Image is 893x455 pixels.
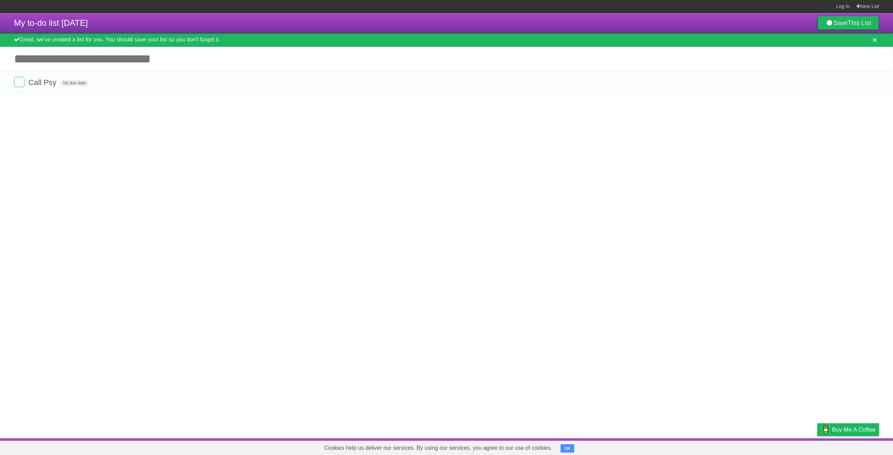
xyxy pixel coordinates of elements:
a: SaveThis List [817,16,879,30]
a: Suggest a feature [835,440,879,453]
a: About [725,440,739,453]
b: This List [848,20,871,26]
span: Buy me a coffee [832,424,876,436]
button: OK [561,444,574,453]
span: Cookies help us deliver our services. By using our services, you agree to our use of cookies. [317,441,559,455]
span: Call Psy [28,78,58,87]
img: Buy me a coffee [821,424,830,435]
span: My to-do list [DATE] [14,18,88,28]
a: Developers [748,440,776,453]
a: Privacy [808,440,826,453]
a: Buy me a coffee [817,423,879,436]
label: Done [14,77,24,87]
a: Terms [785,440,800,453]
span: No due date [60,80,89,86]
